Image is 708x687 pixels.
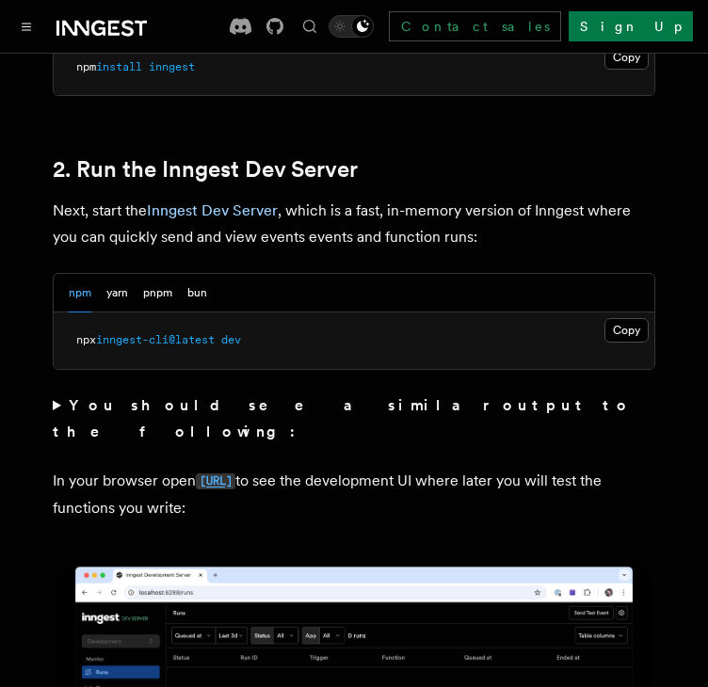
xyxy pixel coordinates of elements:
[53,156,358,183] a: 2. Run the Inngest Dev Server
[149,60,195,73] span: inngest
[604,45,649,70] button: Copy
[147,201,278,219] a: Inngest Dev Server
[53,198,655,250] p: Next, start the , which is a fast, in-memory version of Inngest where you can quickly send and vi...
[15,15,38,38] button: Toggle navigation
[187,274,207,312] button: bun
[143,274,172,312] button: pnpm
[389,11,561,41] a: Contact sales
[69,274,91,312] button: npm
[96,60,142,73] span: install
[53,396,632,440] strong: You should see a similar output to the following:
[76,333,96,346] span: npx
[196,471,235,489] a: [URL]
[106,274,128,312] button: yarn
[329,15,374,38] button: Toggle dark mode
[604,318,649,343] button: Copy
[569,11,693,41] a: Sign Up
[76,60,96,73] span: npm
[96,333,215,346] span: inngest-cli@latest
[221,333,241,346] span: dev
[53,392,655,445] summary: You should see a similar output to the following:
[53,468,655,521] p: In your browser open to see the development UI where later you will test the functions you write:
[298,15,321,38] button: Find something...
[196,473,235,489] code: [URL]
